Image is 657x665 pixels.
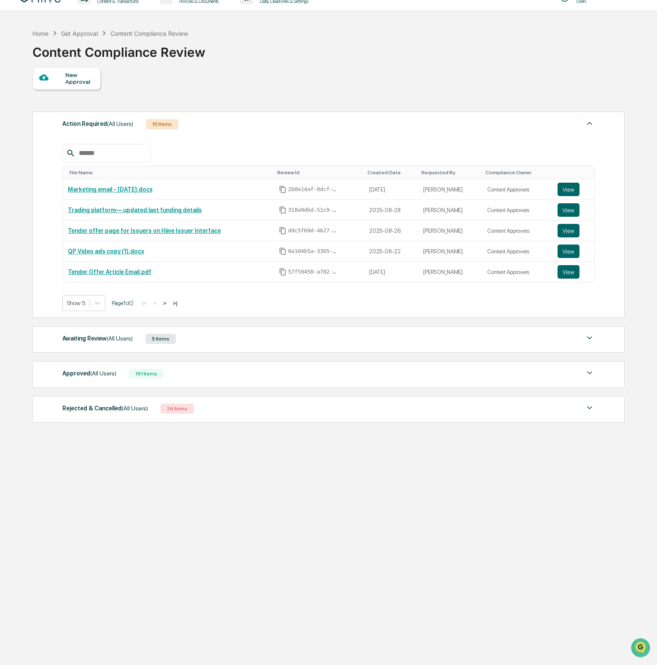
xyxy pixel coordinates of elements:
span: Page 1 of 2 [112,300,134,306]
a: QP Video ads copy (1).docx [68,248,144,255]
span: Copy Id [279,227,287,234]
a: Powered byPylon [59,142,102,149]
span: Copy Id [279,206,287,214]
td: 2025-08-26 [364,221,418,241]
div: 🗄️ [61,107,68,114]
img: caret [585,118,595,128]
div: Get Approval [61,30,98,37]
button: < [151,300,159,307]
div: 🖐️ [8,107,15,114]
td: Content Approvers [482,179,552,200]
button: View [558,245,579,258]
div: We're available if you need us! [29,73,107,80]
div: Awaiting Review [62,333,133,344]
button: View [558,265,579,279]
div: Action Required [62,118,133,129]
iframe: Open customer support [630,637,653,660]
span: Attestations [70,106,105,114]
a: Tender offer page for Issuers on Hiive Issuer Interface [68,227,221,234]
a: Trading platform— updated last funding details [68,207,202,213]
div: Approved [62,368,116,379]
span: Copy Id [279,268,287,276]
td: Content Approvers [482,221,552,241]
a: View [558,265,589,279]
span: 318a9dbd-51c9-473e-9dd0-57efbaa2a655 [288,207,339,213]
span: (All Users) [107,335,133,342]
a: View [558,203,589,217]
button: Start new chat [143,67,153,77]
a: View [558,245,589,258]
div: 26 Items [161,404,194,414]
td: [PERSON_NAME] [418,179,482,200]
td: Content Approvers [482,241,552,262]
div: New Approval [65,72,94,85]
a: View [558,224,589,237]
div: Home [32,30,48,37]
button: View [558,203,579,217]
a: View [558,183,589,196]
td: Content Approvers [482,262,552,282]
td: [PERSON_NAME] [418,262,482,282]
a: 🔎Data Lookup [5,119,56,134]
button: View [558,224,579,237]
span: Copy Id [279,186,287,193]
span: ddc5f69d-4627-4722-aeaa-ccc955e7ddc8 [288,227,339,234]
td: 2025-08-22 [364,241,418,262]
img: caret [585,403,595,413]
div: 5 Items [145,334,176,344]
span: 57f59450-a782-4865-ac16-a45fae92c464 [288,269,339,275]
td: [DATE] [364,262,418,282]
div: 191 Items [129,369,164,379]
td: [PERSON_NAME] [418,221,482,241]
span: (All Users) [122,405,148,412]
div: 10 Items [146,119,178,129]
img: caret [585,368,595,378]
span: Copy Id [279,247,287,255]
a: 🖐️Preclearance [5,103,58,118]
span: 0a104b5a-3365-4e16-98ad-43a4f330f6db [288,248,339,255]
div: Toggle SortBy [70,170,271,176]
td: 2025-08-28 [364,200,418,221]
div: Toggle SortBy [277,170,361,176]
button: |< [140,300,150,307]
div: Rejected & Cancelled [62,403,148,414]
td: [DATE] [364,179,418,200]
span: (All Users) [107,120,133,127]
td: [PERSON_NAME] [418,241,482,262]
div: Toggle SortBy [485,170,549,176]
button: >| [170,300,180,307]
span: 2b0e14af-0dcf-40b8-90da-cb6bbc8b62ca [288,186,339,193]
span: Preclearance [17,106,54,114]
div: Toggle SortBy [559,170,590,176]
a: Tender Offer Article Email.pdf [68,269,151,275]
button: View [558,183,579,196]
span: Data Lookup [17,122,53,130]
td: [PERSON_NAME] [418,200,482,221]
a: 🗄️Attestations [58,103,108,118]
div: Start new chat [29,64,138,73]
td: Content Approvers [482,200,552,221]
div: Content Compliance Review [32,38,205,60]
button: > [161,300,169,307]
span: (All Users) [90,370,116,377]
div: Toggle SortBy [367,170,415,176]
div: 🔎 [8,123,15,130]
p: How can we help? [8,18,153,31]
div: Toggle SortBy [421,170,479,176]
div: Content Compliance Review [110,30,188,37]
span: Pylon [84,143,102,149]
img: caret [585,333,595,343]
img: 1746055101610-c473b297-6a78-478c-a979-82029cc54cd1 [8,64,24,80]
a: Marketing email - [DATE].docx [68,186,153,193]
